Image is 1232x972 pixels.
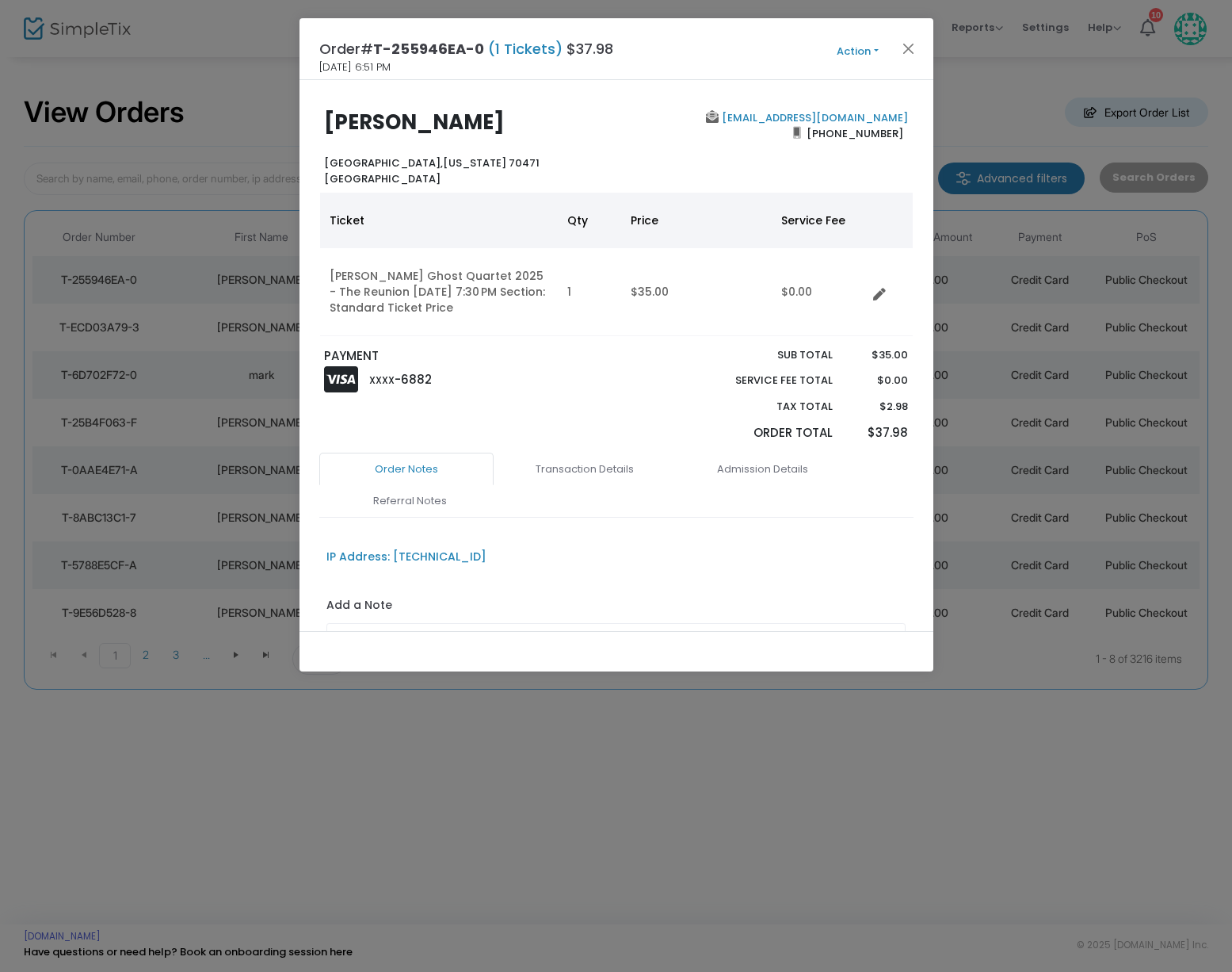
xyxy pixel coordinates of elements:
td: 1 [558,248,621,336]
span: [PHONE_NUMBER] [801,121,908,146]
a: Referral Notes [323,484,498,518]
b: [US_STATE] 70471 [GEOGRAPHIC_DATA] [324,155,540,186]
span: [DATE] 6:51 PM [319,59,391,75]
p: Service Fee Total [699,373,833,388]
b: [PERSON_NAME] [324,108,505,136]
p: Order Total [699,424,833,442]
p: PAYMENT [324,347,608,365]
p: Sub total [699,347,833,363]
p: Tax Total [699,399,833,415]
th: Ticket [320,193,558,248]
p: $35.00 [849,347,908,363]
span: T-255946EA-0 [373,39,484,59]
button: Action [811,43,906,60]
td: [PERSON_NAME] Ghost Quartet 2025 - The Reunion [DATE] 7:30 PM Section: Standard Ticket Price [320,248,558,336]
span: XXXX [369,373,395,387]
a: Admission Details [676,453,850,486]
span: (1 Tickets) [484,39,566,59]
span: -6882 [395,371,432,388]
p: $2.98 [849,399,908,415]
p: $37.98 [849,424,908,442]
h4: Order# $37.98 [319,38,613,59]
a: Order Notes [319,453,494,486]
td: $35.00 [621,248,772,336]
th: Price [621,193,772,248]
button: Close [898,38,918,59]
td: $0.00 [772,248,867,336]
span: [GEOGRAPHIC_DATA], [324,155,443,170]
div: IP Address: [TECHNICAL_ID] [326,549,486,565]
div: Data table [320,193,913,336]
label: Add a Note [326,597,392,618]
p: $0.00 [849,373,908,388]
th: Qty [558,193,621,248]
a: Transaction Details [498,453,672,486]
a: [EMAIL_ADDRESS][DOMAIN_NAME] [719,110,908,125]
th: Service Fee [772,193,867,248]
